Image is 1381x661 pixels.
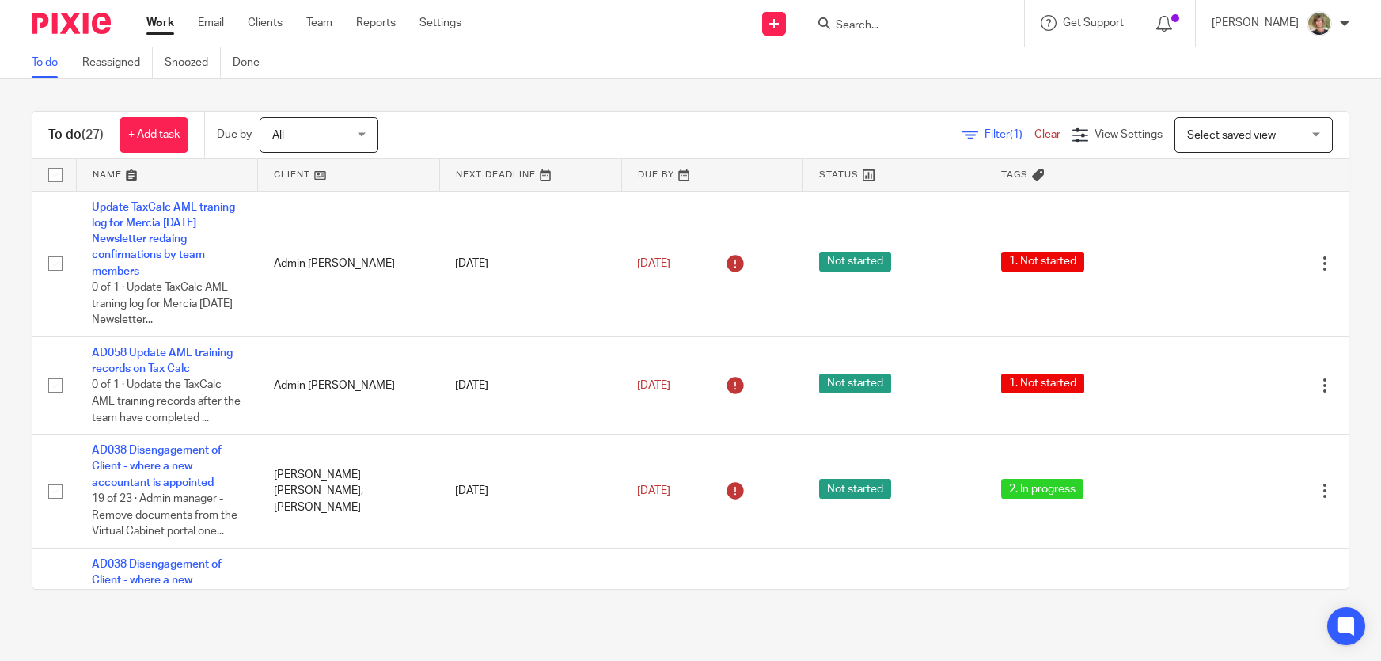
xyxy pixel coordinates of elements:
td: Admin [PERSON_NAME] [258,336,440,434]
span: 1. Not started [1001,374,1084,393]
span: All [272,130,284,141]
span: 0 of 1 · Update the TaxCalc AML training records after the team have completed ... [92,380,241,424]
a: AD058 Update AML training records on Tax Calc [92,348,233,374]
a: Work [146,15,174,31]
a: Reports [356,15,396,31]
td: [DATE] [439,191,621,336]
span: [DATE] [637,258,670,269]
span: [DATE] [637,485,670,496]
a: Update TaxCalc AML traning log for Mercia [DATE] Newsletter redaing confirmations by team members [92,202,235,277]
span: (1) [1010,129,1022,140]
a: Snoozed [165,47,221,78]
a: Settings [419,15,461,31]
span: [DATE] [637,380,670,391]
td: [DATE] [439,336,621,434]
span: 1. Not started [1001,252,1084,272]
a: Clear [1034,129,1060,140]
img: High%20Res%20Andrew%20Price%20Accountants_Poppy%20Jakes%20photography-1142.jpg [1307,11,1332,36]
span: Get Support [1063,17,1124,28]
a: Team [306,15,332,31]
a: Reassigned [82,47,153,78]
span: Filter [985,129,1034,140]
td: [DATE] [439,435,621,549]
span: Not started [819,374,891,393]
img: Pixie [32,13,111,34]
td: [PERSON_NAME] [PERSON_NAME], [PERSON_NAME] [258,435,440,549]
span: View Settings [1095,129,1163,140]
h1: To do [48,127,104,143]
a: AD038 Disengagement of Client - where a new accountant is appointed [92,445,222,488]
span: Tags [1001,170,1028,179]
p: Due by [217,127,252,142]
a: To do [32,47,70,78]
a: + Add task [120,117,188,153]
td: Admin [PERSON_NAME] [258,191,440,336]
a: Done [233,47,271,78]
span: 19 of 23 · Admin manager - Remove documents from the Virtual Cabinet portal one... [92,493,237,537]
input: Search [834,19,977,33]
p: [PERSON_NAME] [1212,15,1299,31]
a: Email [198,15,224,31]
span: Not started [819,252,891,272]
a: Clients [248,15,283,31]
span: 2. In progress [1001,479,1083,499]
span: (27) [82,128,104,141]
a: AD038 Disengagement of Client - where a new accountant is appointed [92,559,222,602]
span: Select saved view [1187,130,1276,141]
span: Not started [819,479,891,499]
span: 0 of 1 · Update TaxCalc AML traning log for Mercia [DATE] Newsletter... [92,282,233,325]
